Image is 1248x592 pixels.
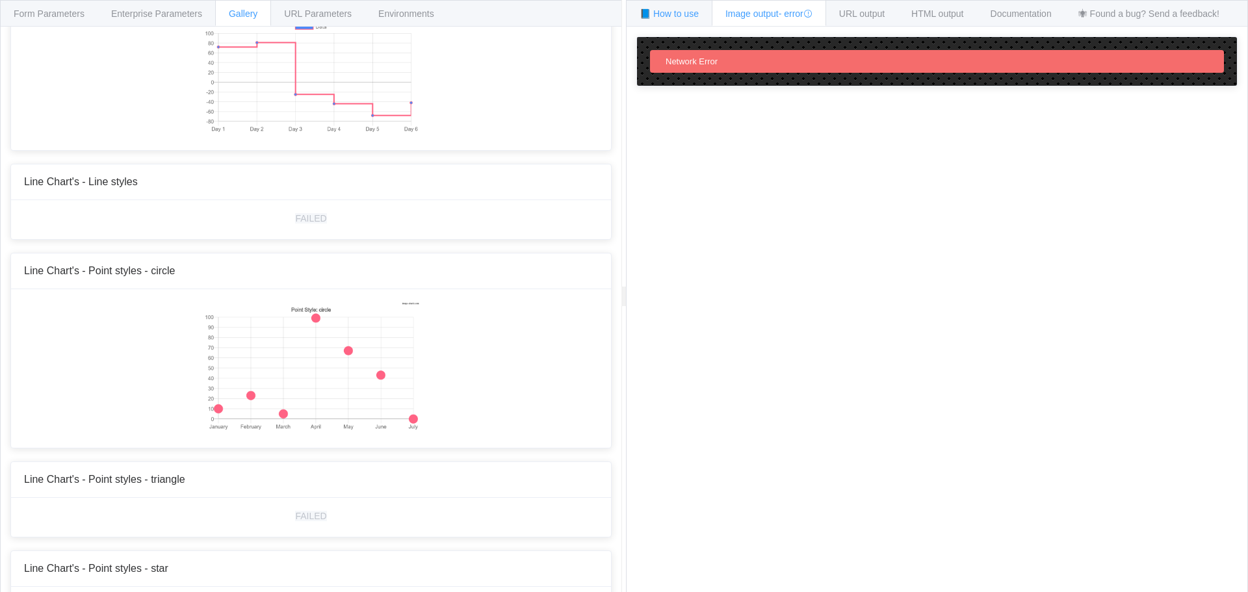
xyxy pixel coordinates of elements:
span: Environments [378,8,434,19]
span: - error [779,8,812,19]
span: Form Parameters [14,8,84,19]
span: Image output [725,8,812,19]
span: Gallery [229,8,257,19]
span: Line Chart's - Point styles - triangle [24,474,185,485]
span: Line Chart's - Point styles - star [24,563,168,574]
span: HTML output [911,8,963,19]
span: URL output [839,8,885,19]
span: Enterprise Parameters [111,8,202,19]
div: FAILED [295,511,326,521]
div: FAILED [295,213,326,224]
span: Documentation [991,8,1052,19]
img: Static chart exemple [203,302,419,432]
span: Line Chart's - Point styles - circle [24,265,175,276]
span: Line Chart's - Line styles [24,176,138,187]
span: 🕷 Found a bug? Send a feedback! [1078,8,1219,19]
span: Network Error [666,57,718,66]
span: URL Parameters [284,8,352,19]
img: Static chart exemple [203,5,419,135]
span: 📘 How to use [640,8,699,19]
